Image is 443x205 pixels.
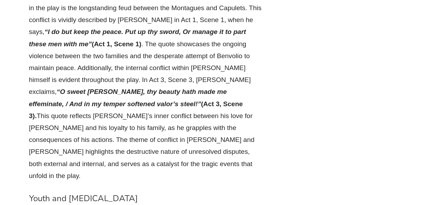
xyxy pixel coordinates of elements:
strong: (Act 3, Scene 3). [29,100,243,119]
h4: Youth and [MEDICAL_DATA] [29,193,264,204]
iframe: Chat Widget [326,126,443,205]
strong: “I do but keep the peace. Put up thy sword, Or manage it to part these men with me” [29,28,246,47]
strong: (Act 1, Scene 1) [92,40,141,48]
strong: “O sweet [PERSON_NAME], thy beauty hath made me effeminate, / And in my temper softened valor’s s... [29,88,227,107]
